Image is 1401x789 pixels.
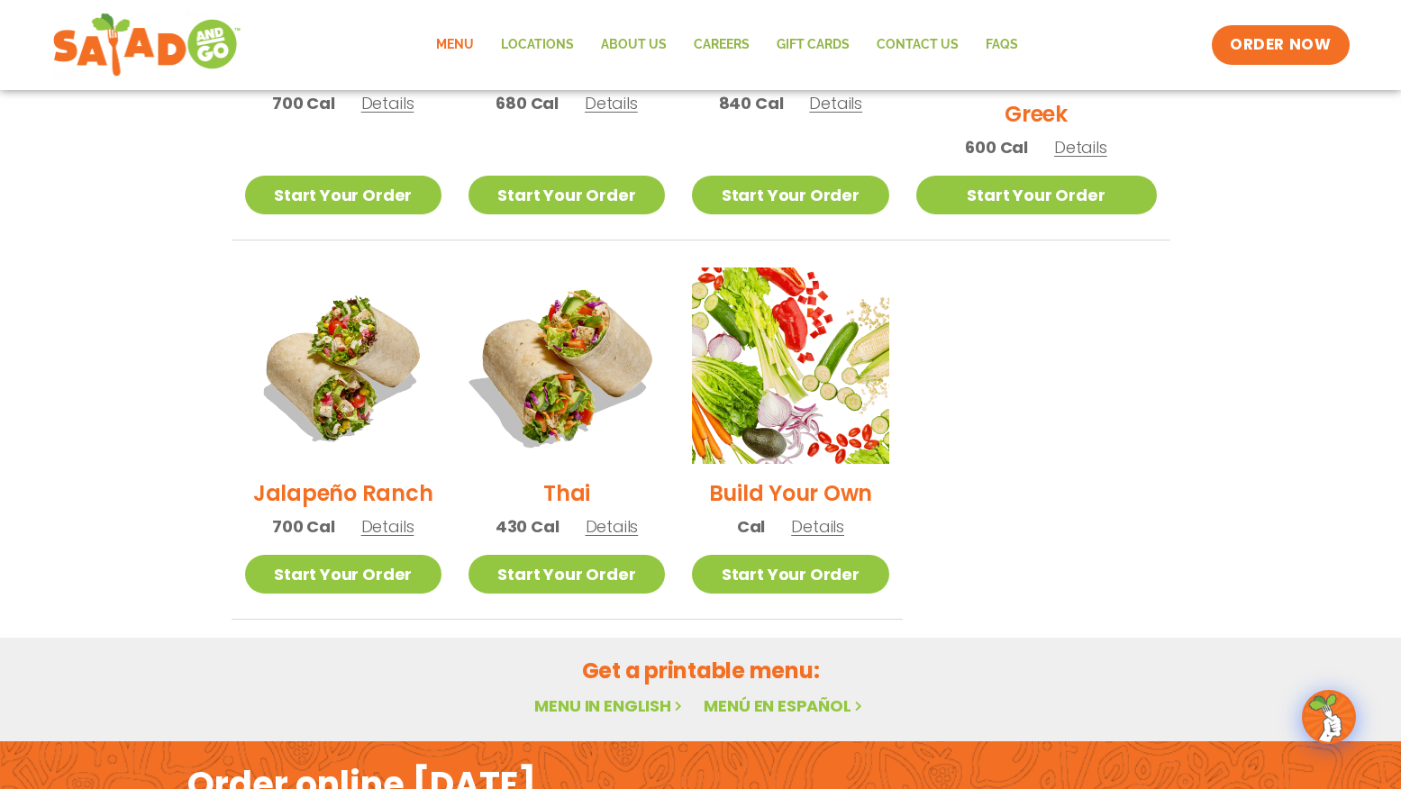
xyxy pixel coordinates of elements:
[487,24,587,66] a: Locations
[1054,136,1107,159] span: Details
[704,694,866,717] a: Menú en español
[496,514,559,539] span: 430 Cal
[245,555,441,594] a: Start Your Order
[361,515,414,538] span: Details
[791,515,844,538] span: Details
[863,24,972,66] a: Contact Us
[469,176,665,214] a: Start Your Order
[587,24,680,66] a: About Us
[737,514,765,539] span: Cal
[534,694,686,717] a: Menu in English
[272,514,335,539] span: 700 Cal
[1230,34,1331,56] span: ORDER NOW
[253,477,433,509] h2: Jalapeño Ranch
[680,24,763,66] a: Careers
[585,92,638,114] span: Details
[423,24,1032,66] nav: Menu
[496,91,559,115] span: 680 Cal
[1304,692,1354,742] img: wpChatIcon
[916,176,1157,214] a: Start Your Order
[361,92,414,114] span: Details
[245,268,441,464] img: Product photo for Jalapeño Ranch Wrap
[972,24,1032,66] a: FAQs
[272,91,335,115] span: 700 Cal
[709,477,873,509] h2: Build Your Own
[1212,25,1349,65] a: ORDER NOW
[809,92,862,114] span: Details
[245,176,441,214] a: Start Your Order
[451,250,682,481] img: Product photo for Thai Wrap
[543,477,590,509] h2: Thai
[469,555,665,594] a: Start Your Order
[1005,98,1068,130] h2: Greek
[763,24,863,66] a: GIFT CARDS
[719,91,784,115] span: 840 Cal
[232,655,1170,686] h2: Get a printable menu:
[692,268,888,464] img: Product photo for Build Your Own
[692,176,888,214] a: Start Your Order
[52,9,242,81] img: new-SAG-logo-768×292
[423,24,487,66] a: Menu
[965,135,1028,159] span: 600 Cal
[586,515,639,538] span: Details
[692,555,888,594] a: Start Your Order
